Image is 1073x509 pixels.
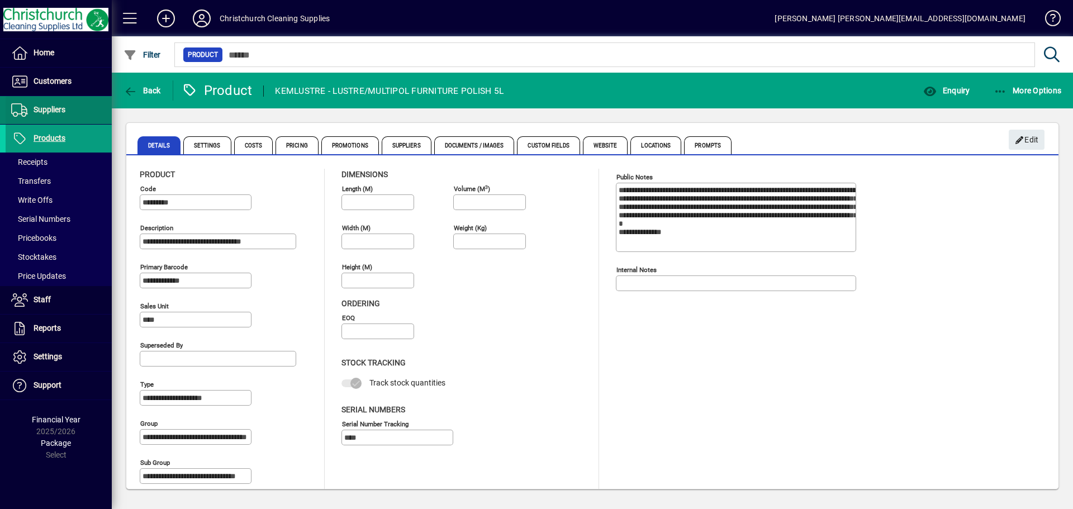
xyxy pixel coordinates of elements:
[342,263,372,271] mat-label: Height (m)
[11,234,56,242] span: Pricebooks
[583,136,628,154] span: Website
[34,134,65,142] span: Products
[1037,2,1059,39] a: Knowledge Base
[994,86,1062,95] span: More Options
[6,191,112,210] a: Write Offs
[1009,130,1044,150] button: Edit
[140,263,188,271] mat-label: Primary barcode
[121,80,164,101] button: Back
[6,68,112,96] a: Customers
[234,136,273,154] span: Costs
[34,324,61,332] span: Reports
[321,136,379,154] span: Promotions
[6,286,112,314] a: Staff
[34,105,65,114] span: Suppliers
[775,9,1025,27] div: [PERSON_NAME] [PERSON_NAME][EMAIL_ADDRESS][DOMAIN_NAME]
[140,185,156,193] mat-label: Code
[6,153,112,172] a: Receipts
[276,136,319,154] span: Pricing
[485,184,488,189] sup: 3
[34,48,54,57] span: Home
[188,49,218,60] span: Product
[6,96,112,124] a: Suppliers
[140,302,169,310] mat-label: Sales unit
[6,39,112,67] a: Home
[342,224,371,232] mat-label: Width (m)
[183,136,231,154] span: Settings
[369,378,445,387] span: Track stock quantities
[137,136,181,154] span: Details
[34,352,62,361] span: Settings
[1015,131,1039,149] span: Edit
[341,405,405,414] span: Serial Numbers
[182,82,253,99] div: Product
[34,380,61,389] span: Support
[342,420,409,427] mat-label: Serial Number tracking
[11,177,51,185] span: Transfers
[342,314,355,322] mat-label: EOQ
[991,80,1065,101] button: More Options
[6,267,112,286] a: Price Updates
[275,82,504,100] div: KEMLUSTRE - LUSTRE/MULTIPOL FURNITURE POLISH 5L
[341,299,380,308] span: Ordering
[6,172,112,191] a: Transfers
[184,8,220,28] button: Profile
[121,45,164,65] button: Filter
[630,136,681,154] span: Locations
[34,295,51,304] span: Staff
[341,358,406,367] span: Stock Tracking
[616,266,657,274] mat-label: Internal Notes
[140,224,173,232] mat-label: Description
[454,185,490,193] mat-label: Volume (m )
[11,253,56,261] span: Stocktakes
[920,80,972,101] button: Enquiry
[32,415,80,424] span: Financial Year
[341,170,388,179] span: Dimensions
[34,77,72,85] span: Customers
[124,50,161,59] span: Filter
[6,248,112,267] a: Stocktakes
[112,80,173,101] app-page-header-button: Back
[517,136,580,154] span: Custom Fields
[41,439,71,448] span: Package
[11,215,70,223] span: Serial Numbers
[6,343,112,371] a: Settings
[140,170,175,179] span: Product
[11,158,48,167] span: Receipts
[11,196,53,204] span: Write Offs
[616,173,653,181] mat-label: Public Notes
[6,372,112,399] a: Support
[382,136,431,154] span: Suppliers
[148,8,184,28] button: Add
[434,136,515,154] span: Documents / Images
[11,272,66,280] span: Price Updates
[923,86,970,95] span: Enquiry
[6,315,112,342] a: Reports
[342,185,373,193] mat-label: Length (m)
[6,229,112,248] a: Pricebooks
[454,224,487,232] mat-label: Weight (Kg)
[6,210,112,229] a: Serial Numbers
[220,9,330,27] div: Christchurch Cleaning Supplies
[140,459,170,467] mat-label: Sub group
[124,86,161,95] span: Back
[140,341,183,349] mat-label: Superseded by
[140,380,154,388] mat-label: Type
[684,136,732,154] span: Prompts
[140,420,158,427] mat-label: Group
